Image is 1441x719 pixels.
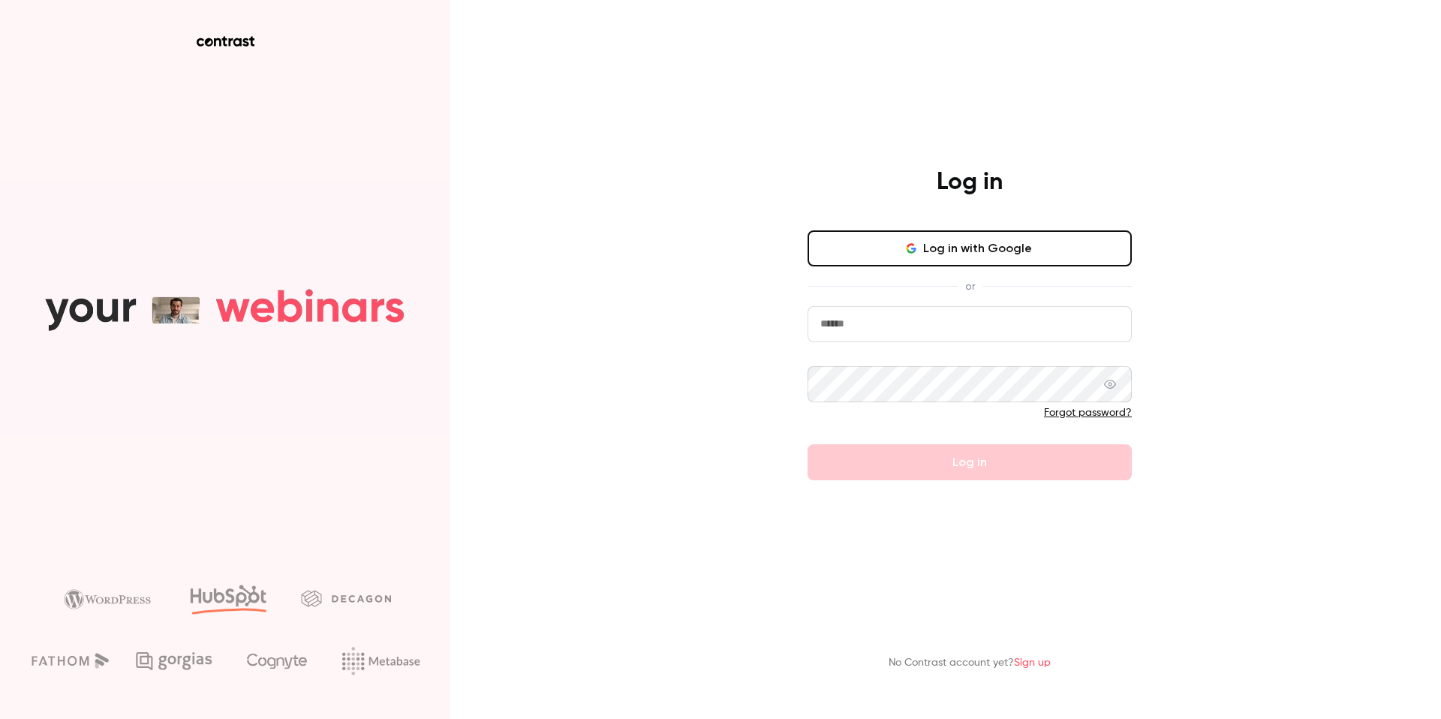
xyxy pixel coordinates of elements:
[958,278,982,294] span: or
[937,167,1003,197] h4: Log in
[1014,657,1051,668] a: Sign up
[808,230,1132,266] button: Log in with Google
[301,590,391,606] img: decagon
[1044,408,1132,418] a: Forgot password?
[889,655,1051,671] p: No Contrast account yet?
